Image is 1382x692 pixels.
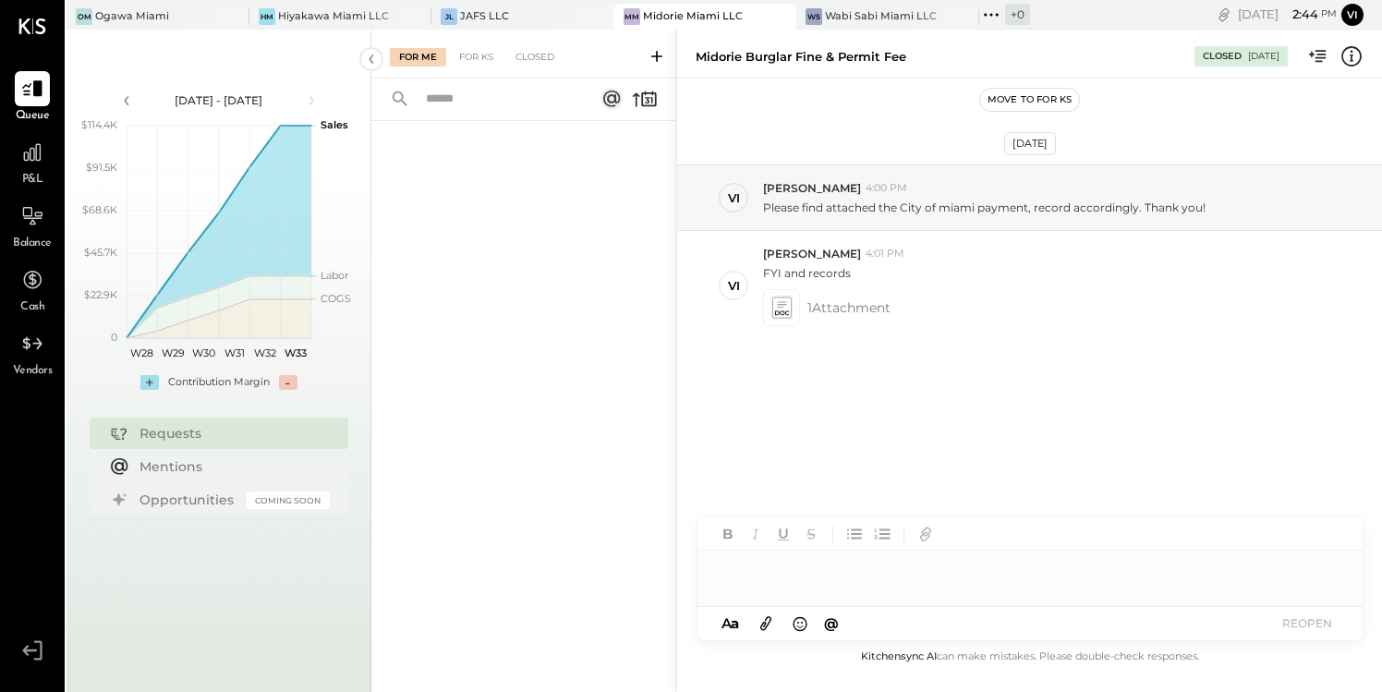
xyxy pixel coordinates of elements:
div: Closed [1203,50,1242,63]
text: W31 [224,346,244,359]
text: $91.5K [86,161,117,174]
span: Vendors [13,363,53,380]
text: COGS [321,292,351,305]
div: [DATE] [1004,132,1056,155]
span: Cash [20,299,44,316]
div: + 0 [1005,4,1030,25]
div: For KS [450,48,503,67]
text: $45.7K [84,246,117,259]
a: Cash [1,262,64,316]
button: REOPEN [1270,611,1344,636]
div: MM [624,8,640,25]
text: 0 [111,331,117,344]
div: Coming Soon [247,492,330,509]
div: [DATE] [1248,50,1279,63]
text: W30 [191,346,214,359]
div: - [279,375,297,390]
a: Vendors [1,326,64,380]
button: Move to for ks [980,89,1080,111]
div: Mentions [139,457,321,476]
span: pm [1321,7,1337,20]
a: Queue [1,71,64,125]
div: Wabi Sabi Miami LLC [825,9,937,24]
text: W29 [161,346,184,359]
span: 1 Attachment [807,289,891,326]
div: Midorie Miami LLC [643,9,743,24]
div: [DATE] - [DATE] [140,92,297,108]
div: JAFS LLC [460,9,509,24]
div: vi [728,277,740,295]
a: Balance [1,199,64,252]
button: vi [1341,4,1364,26]
span: Queue [16,108,50,125]
div: [DATE] [1238,6,1337,23]
text: $68.6K [82,203,117,216]
button: Aa [716,613,746,634]
div: OM [76,8,92,25]
div: WS [806,8,822,25]
div: + [140,375,159,390]
div: Closed [506,48,564,67]
button: Italic [744,522,768,546]
div: vi [728,189,740,207]
text: Sales [321,118,348,131]
div: Opportunities [139,491,237,509]
div: Requests [139,424,321,443]
button: Underline [771,522,795,546]
div: Hiyakawa Miami LLC [278,9,389,24]
button: Add URL [914,522,938,546]
text: $114.4K [81,118,117,131]
div: Midorie Burglar Fine & Permit Fee [696,48,906,66]
text: W28 [130,346,153,359]
span: [PERSON_NAME] [763,246,861,261]
button: Strikethrough [799,522,823,546]
span: @ [824,614,839,632]
div: Ogawa Miami [95,9,169,24]
button: Bold [716,522,740,546]
button: Ordered List [870,522,894,546]
span: Balance [13,236,52,252]
div: HM [259,8,275,25]
a: P&L [1,135,64,188]
p: FYI and records [763,265,851,281]
span: 2 : 44 [1281,6,1318,23]
span: [PERSON_NAME] [763,180,861,196]
div: copy link [1215,5,1233,24]
span: 4:01 PM [866,247,904,261]
text: W32 [254,346,276,359]
button: @ [818,612,844,635]
text: W33 [285,346,307,359]
p: Please find attached the City of miami payment, record accordingly. Thank you! [763,200,1206,215]
text: Labor [321,269,348,282]
span: P&L [22,172,43,188]
span: 4:00 PM [866,181,907,196]
button: Unordered List [843,522,867,546]
span: a [731,614,739,632]
text: $22.9K [84,288,117,301]
div: For Me [390,48,446,67]
div: JL [441,8,457,25]
div: Contribution Margin [168,375,270,390]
